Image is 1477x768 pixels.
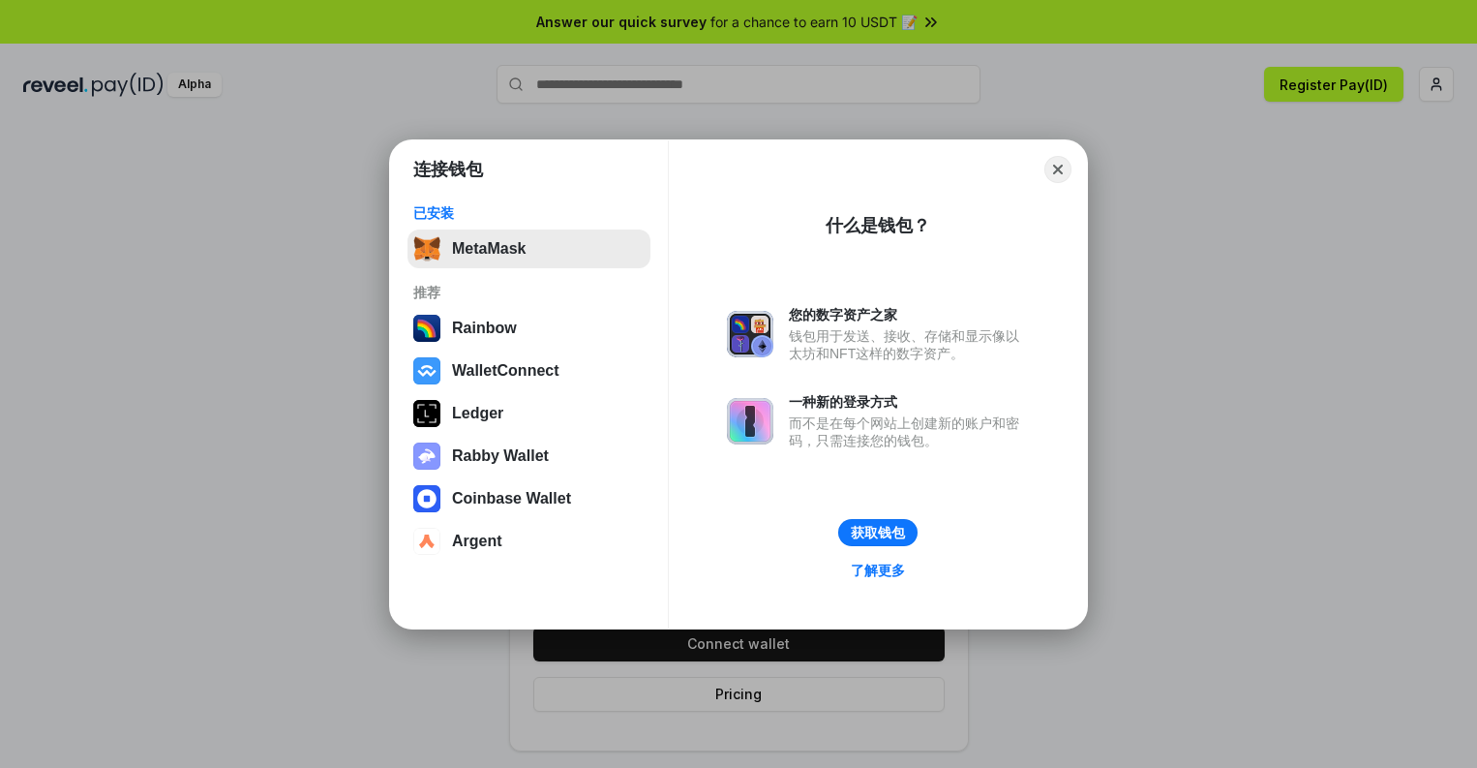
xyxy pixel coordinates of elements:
div: 已安装 [413,204,645,222]
div: 一种新的登录方式 [789,393,1029,411]
button: WalletConnect [407,352,650,390]
button: Rabby Wallet [407,437,650,476]
img: svg+xml,%3Csvg%20xmlns%3D%22http%3A%2F%2Fwww.w3.org%2F2000%2Fsvg%22%20width%3D%2228%22%20height%3... [413,400,440,427]
div: MetaMask [452,240,526,258]
img: svg+xml,%3Csvg%20width%3D%22120%22%20height%3D%22120%22%20viewBox%3D%220%200%20120%20120%22%20fil... [413,315,440,342]
div: 推荐 [413,284,645,301]
a: 了解更多 [839,558,917,583]
div: Ledger [452,405,503,422]
img: svg+xml,%3Csvg%20xmlns%3D%22http%3A%2F%2Fwww.w3.org%2F2000%2Fsvg%22%20fill%3D%22none%22%20viewBox... [413,443,440,470]
img: svg+xml,%3Csvg%20fill%3D%22none%22%20height%3D%2233%22%20viewBox%3D%220%200%2035%2033%22%20width%... [413,235,440,262]
div: 什么是钱包？ [826,214,930,237]
div: Argent [452,533,502,550]
div: WalletConnect [452,362,559,380]
h1: 连接钱包 [413,158,483,181]
div: Rabby Wallet [452,447,549,465]
button: Ledger [407,394,650,433]
div: Rainbow [452,320,517,337]
img: svg+xml,%3Csvg%20width%3D%2228%22%20height%3D%2228%22%20viewBox%3D%220%200%2028%2028%22%20fill%3D... [413,485,440,512]
div: 而不是在每个网站上创建新的账户和密码，只需连接您的钱包。 [789,415,1029,449]
button: Close [1044,156,1071,183]
div: 您的数字资产之家 [789,306,1029,323]
button: 获取钱包 [838,519,918,546]
button: Coinbase Wallet [407,479,650,518]
button: MetaMask [407,230,650,268]
button: Rainbow [407,309,650,348]
img: svg+xml,%3Csvg%20xmlns%3D%22http%3A%2F%2Fwww.w3.org%2F2000%2Fsvg%22%20fill%3D%22none%22%20viewBox... [727,311,773,357]
div: 获取钱包 [851,524,905,541]
button: Argent [407,522,650,561]
div: Coinbase Wallet [452,490,571,507]
img: svg+xml,%3Csvg%20width%3D%2228%22%20height%3D%2228%22%20viewBox%3D%220%200%2028%2028%22%20fill%3D... [413,357,440,384]
div: 了解更多 [851,562,905,579]
div: 钱包用于发送、接收、存储和显示像以太坊和NFT这样的数字资产。 [789,327,1029,362]
img: svg+xml,%3Csvg%20xmlns%3D%22http%3A%2F%2Fwww.w3.org%2F2000%2Fsvg%22%20fill%3D%22none%22%20viewBox... [727,398,773,445]
img: svg+xml,%3Csvg%20width%3D%2228%22%20height%3D%2228%22%20viewBox%3D%220%200%2028%2028%22%20fill%3D... [413,528,440,555]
